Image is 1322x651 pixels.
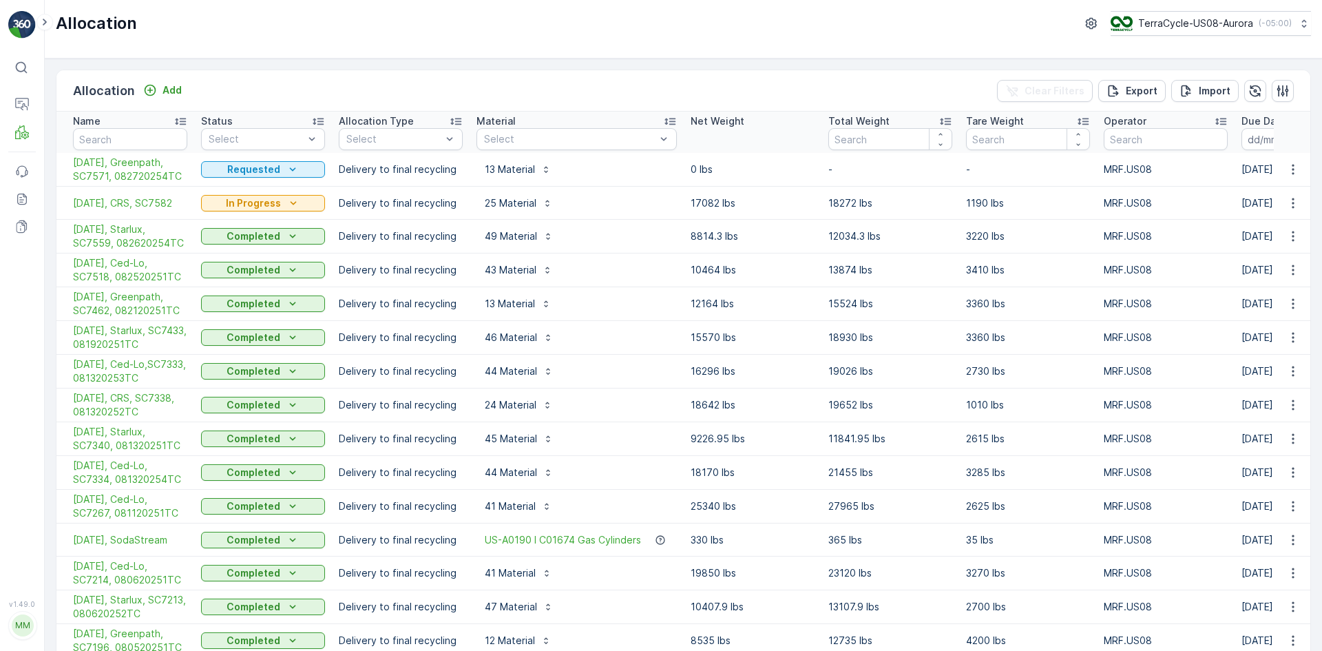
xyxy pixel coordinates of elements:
[1111,16,1133,31] img: image_ci7OI47.png
[1104,128,1228,150] input: Search
[476,562,560,584] button: 41 Material
[332,254,470,287] td: Delivery to final recycling
[56,12,137,34] p: Allocation
[691,634,815,648] p: 8535 lbs
[227,499,280,513] p: Completed
[691,600,815,614] p: 10407.9 lbs
[476,192,561,214] button: 25 Material
[201,262,325,278] button: Completed
[201,632,325,649] button: Completed
[73,196,187,210] a: 08/29/25, CRS, SC7582
[966,432,1090,446] p: 2615 lbs
[828,566,952,580] p: 23120 lbs
[691,297,815,311] p: 12164 lbs
[73,358,187,385] span: [DATE], Ced-Lo,SC7333, 081320253TC
[966,634,1090,648] p: 4200 lbs
[73,425,187,453] span: [DATE], Starlux, SC7340, 081320251TC
[828,128,952,150] input: Search
[227,398,280,412] p: Completed
[828,466,952,479] p: 21455 lbs
[332,220,470,254] td: Delivery to final recycling
[12,614,34,637] div: MM
[691,331,815,344] p: 15570 lbs
[691,163,815,176] p: 0 lbs
[1111,11,1311,36] button: TerraCycle-US08-Aurora(-05:00)
[332,590,470,624] td: Delivery to final recycling
[485,364,537,378] p: 44 Material
[339,114,414,128] p: Allocation Type
[485,432,537,446] p: 45 Material
[1097,153,1235,187] td: MRF.US08
[476,428,562,450] button: 45 Material
[332,557,470,590] td: Delivery to final recycling
[73,593,187,621] a: 08/08/25, Starlux, SC7213, 080620252TC
[485,566,536,580] p: 41 Material
[73,81,135,101] p: Allocation
[966,331,1090,344] p: 3360 lbs
[1199,84,1230,98] p: Import
[828,196,952,210] p: 18272 lbs
[485,466,537,479] p: 44 Material
[966,499,1090,513] p: 2625 lbs
[201,296,325,312] button: Completed
[828,331,952,344] p: 18930 lbs
[691,229,815,243] p: 8814.3 lbs
[691,114,744,128] p: Net Weight
[73,533,187,547] span: [DATE], SodaStream
[828,432,952,446] p: 11841.95 lbs
[691,364,815,378] p: 16296 lbs
[1097,355,1235,389] td: MRF.US08
[691,398,815,412] p: 18642 lbs
[828,229,952,243] p: 12034.3 lbs
[138,82,187,99] button: Add
[73,493,187,520] a: 08/12/25, Ced-Lo, SC7267, 081120251TC
[476,596,562,618] button: 47 Material
[73,324,187,351] span: [DATE], Starlux, SC7433, 081920251TC
[332,490,470,524] td: Delivery to final recycling
[227,263,280,277] p: Completed
[828,263,952,277] p: 13874 lbs
[227,600,280,614] p: Completed
[73,290,187,318] span: [DATE], Greenpath, SC7462, 082120251TC
[485,634,535,648] p: 12 Material
[227,466,280,479] p: Completed
[966,229,1090,243] p: 3220 lbs
[8,611,36,640] button: MM
[73,358,187,385] a: 08/18/25, Ced-Lo,SC7333, 081320253TC
[73,223,187,250] span: [DATE], Starlux, SC7559, 082620254TC
[227,229,280,243] p: Completed
[227,331,280,344] p: Completed
[201,498,325,515] button: Completed
[966,297,1090,311] p: 3360 lbs
[227,634,280,648] p: Completed
[476,394,561,416] button: 24 Material
[8,600,36,608] span: v 1.49.0
[1097,187,1235,220] td: MRF.US08
[73,324,187,351] a: 08/20/25, Starlux, SC7433, 081920251TC
[966,533,1090,547] p: 35 lbs
[73,593,187,621] span: [DATE], Starlux, SC7213, 080620252TC
[1097,590,1235,624] td: MRF.US08
[476,114,516,128] p: Material
[332,153,470,187] td: Delivery to final recycling
[1097,389,1235,422] td: MRF.US08
[1097,524,1235,557] td: MRF.US08
[201,114,233,128] p: Status
[691,533,815,547] p: 330 lbs
[1241,114,1286,128] p: Due Date
[73,114,101,128] p: Name
[485,196,536,210] p: 25 Material
[1097,456,1235,490] td: MRF.US08
[484,132,655,146] p: Select
[1097,321,1235,355] td: MRF.US08
[476,225,562,247] button: 49 Material
[828,163,952,176] p: -
[73,128,187,150] input: Search
[476,462,562,484] button: 44 Material
[1097,220,1235,254] td: MRF.US08
[201,532,325,548] button: Completed
[73,156,187,183] span: [DATE], Greenpath, SC7571, 082720254TC
[73,223,187,250] a: 08/27/25, Starlux, SC7559, 082620254TC
[476,259,561,281] button: 43 Material
[828,533,952,547] p: 365 lbs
